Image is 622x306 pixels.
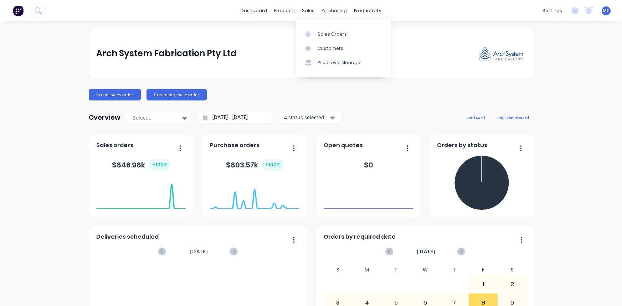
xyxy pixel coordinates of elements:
div: sales [298,5,318,16]
div: $ 846.98k [112,159,170,171]
div: Sales Orders [318,31,347,37]
span: [DATE] [417,248,436,255]
a: Customers [296,41,391,56]
div: T [439,265,469,275]
div: $ 803.57k [226,159,283,171]
div: Customers [318,45,343,52]
div: S [323,265,353,275]
div: W [411,265,440,275]
a: Sales Orders [296,27,391,41]
a: dashboard [237,5,271,16]
div: + 100 % [149,159,170,171]
img: Arch System Fabrication Pty Ltd [476,44,526,63]
img: Factory [13,5,24,16]
button: Create sales order [89,89,141,100]
div: F [469,265,498,275]
div: T [381,265,411,275]
div: $ 0 [364,160,373,170]
div: M [353,265,382,275]
div: 2 [498,275,526,293]
span: Sales orders [96,141,133,150]
div: Price Level Manager [318,59,362,66]
span: [DATE] [190,248,208,255]
div: Arch System Fabrication Pty Ltd [96,46,237,61]
div: settings [539,5,566,16]
div: productivity [350,5,385,16]
span: Orders by status [437,141,487,150]
div: purchasing [318,5,350,16]
div: products [271,5,298,16]
div: + 100 % [262,159,283,171]
span: Orders by required date [324,233,396,241]
button: add card [463,113,489,122]
div: 4 status selected [284,114,329,121]
div: Overview [89,110,120,125]
button: Create purchase order [146,89,207,100]
a: Price Level Manager [296,56,391,70]
div: 1 [469,275,498,293]
div: S [498,265,527,275]
span: MC [603,7,610,14]
span: Purchase orders [210,141,259,150]
span: Open quotes [324,141,363,150]
button: 4 status selected [280,112,341,123]
button: edit dashboard [494,113,534,122]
